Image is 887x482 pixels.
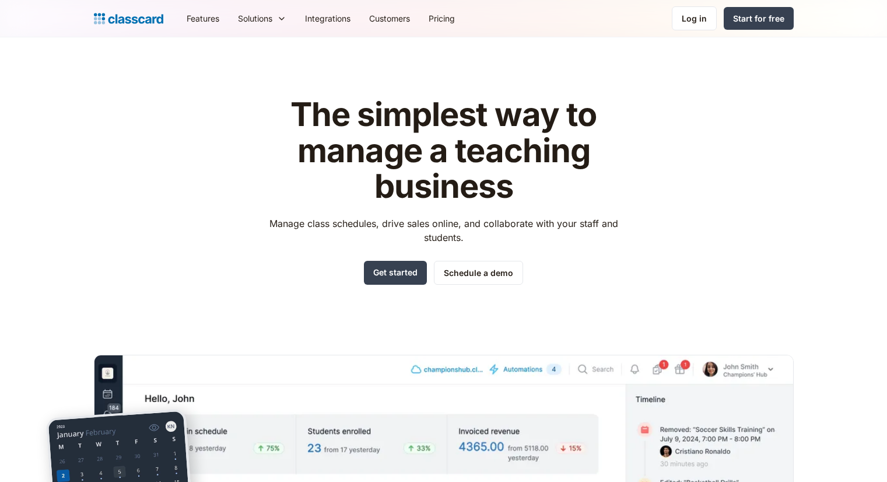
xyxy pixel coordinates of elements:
[296,5,360,32] a: Integrations
[434,261,523,285] a: Schedule a demo
[364,261,427,285] a: Get started
[724,7,794,30] a: Start for free
[94,11,163,27] a: Logo
[258,216,629,245] p: Manage class schedules, drive sales online, and collaborate with your staff and students.
[177,5,229,32] a: Features
[238,12,272,25] div: Solutions
[672,6,717,30] a: Log in
[258,97,629,205] h1: The simplest way to manage a teaching business
[360,5,419,32] a: Customers
[682,12,707,25] div: Log in
[229,5,296,32] div: Solutions
[733,12,784,25] div: Start for free
[419,5,464,32] a: Pricing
